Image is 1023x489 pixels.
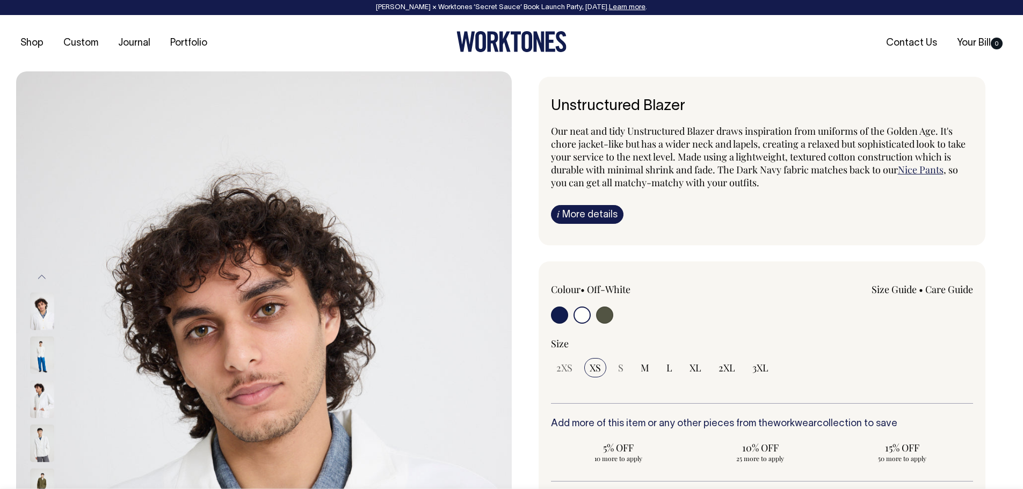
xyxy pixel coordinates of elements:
span: XS [590,361,601,374]
input: M [635,358,655,377]
span: 5% OFF [556,441,681,454]
span: 15% OFF [840,441,964,454]
h6: Unstructured Blazer [551,98,974,115]
label: Off-White [587,283,630,296]
span: S [618,361,623,374]
span: 2XL [719,361,735,374]
div: Size [551,337,974,350]
span: M [641,361,649,374]
a: Size Guide [872,283,917,296]
span: 50 more to apply [840,454,964,463]
span: • [919,283,923,296]
button: Previous [34,265,50,289]
h6: Add more of this item or any other pieces from the collection to save [551,419,974,429]
span: 10% OFF [698,441,823,454]
a: workwear [773,419,817,428]
img: off-white [30,380,54,418]
a: Your Bill0 [953,34,1007,52]
a: Journal [114,34,155,52]
a: Portfolio [166,34,212,52]
span: L [666,361,672,374]
div: Colour [551,283,720,296]
input: XS [584,358,606,377]
a: Nice Pants [898,163,944,176]
span: XL [690,361,701,374]
input: 5% OFF 10 more to apply [551,438,686,466]
a: Contact Us [882,34,941,52]
span: 2XS [556,361,572,374]
a: Custom [59,34,103,52]
input: L [661,358,678,377]
input: 3XL [747,358,774,377]
span: Our neat and tidy Unstructured Blazer draws inspiration from uniforms of the Golden Age. It's cho... [551,125,966,176]
a: Care Guide [925,283,973,296]
img: off-white [30,292,54,330]
a: Shop [16,34,48,52]
span: i [557,208,560,220]
span: • [581,283,585,296]
span: 0 [991,38,1003,49]
a: iMore details [551,205,623,224]
div: [PERSON_NAME] × Worktones ‘Secret Sauce’ Book Launch Party, [DATE]. . [11,4,1012,11]
span: 25 more to apply [698,454,823,463]
a: Learn more [609,4,645,11]
input: 10% OFF 25 more to apply [693,438,828,466]
span: 10 more to apply [556,454,681,463]
input: 2XS [551,358,578,377]
span: 3XL [752,361,768,374]
img: off-white [30,424,54,462]
input: S [613,358,629,377]
input: 2XL [713,358,741,377]
input: 15% OFF 50 more to apply [835,438,970,466]
span: , so you can get all matchy-matchy with your outfits. [551,163,958,189]
img: off-white [30,336,54,374]
input: XL [684,358,707,377]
